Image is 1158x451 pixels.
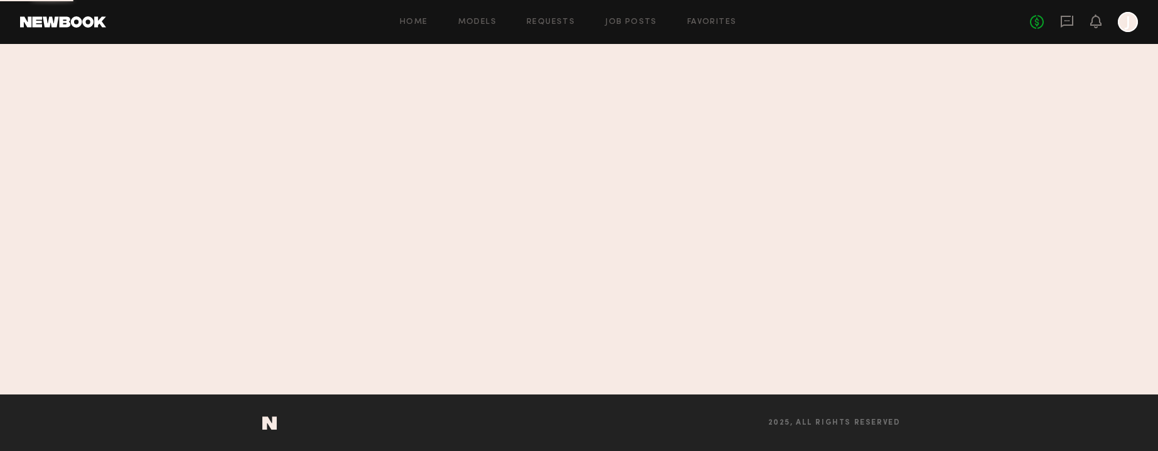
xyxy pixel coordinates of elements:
a: Favorites [687,18,737,26]
span: 2025, all rights reserved [768,419,901,427]
a: Requests [527,18,575,26]
a: Home [400,18,428,26]
a: J [1118,12,1138,32]
a: Job Posts [605,18,657,26]
a: Models [458,18,496,26]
